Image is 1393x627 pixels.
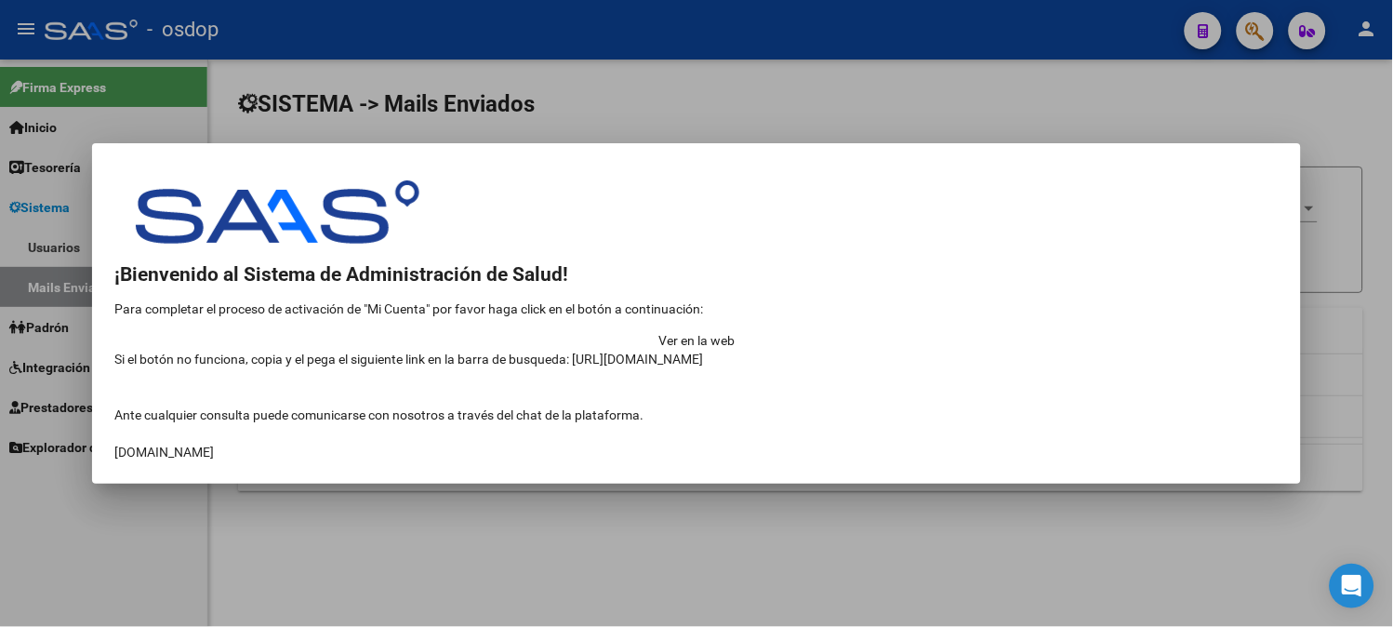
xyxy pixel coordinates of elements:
span: Ante cualquier consulta puede comunicarse con nosotros a través del chat de la plataforma. [114,407,643,460]
h2: ¡Bienvenido al Sistema de Administración de Salud! [114,265,1279,284]
div: Open Intercom Messenger [1330,564,1374,608]
div: Si el botón no funciona, copia y el pega el siguiente link en la barra de busqueda: [URL][DOMAIN_... [114,350,1279,368]
p: Para completar el proceso de activación de "Mi Cuenta" por favor haga click en el botón a continu... [114,300,1279,318]
a: Ver en la web [114,331,1279,350]
a: [DOMAIN_NAME] [114,445,214,460]
img: saas-logo [114,180,423,244]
